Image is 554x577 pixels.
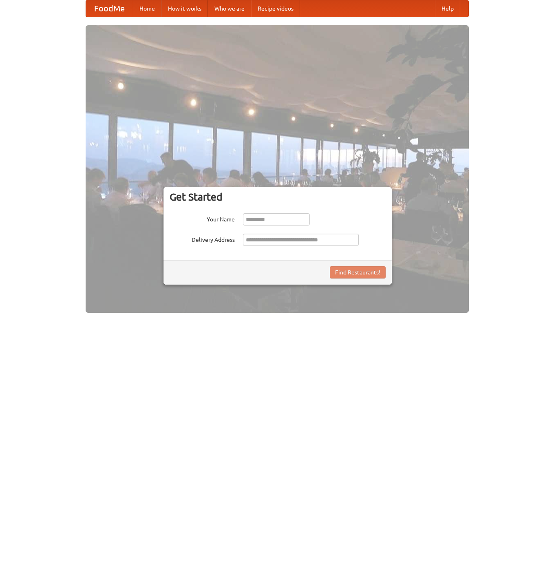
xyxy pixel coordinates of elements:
[170,234,235,244] label: Delivery Address
[86,0,133,17] a: FoodMe
[170,213,235,223] label: Your Name
[330,266,386,279] button: Find Restaurants!
[435,0,460,17] a: Help
[251,0,300,17] a: Recipe videos
[161,0,208,17] a: How it works
[170,191,386,203] h3: Get Started
[133,0,161,17] a: Home
[208,0,251,17] a: Who we are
